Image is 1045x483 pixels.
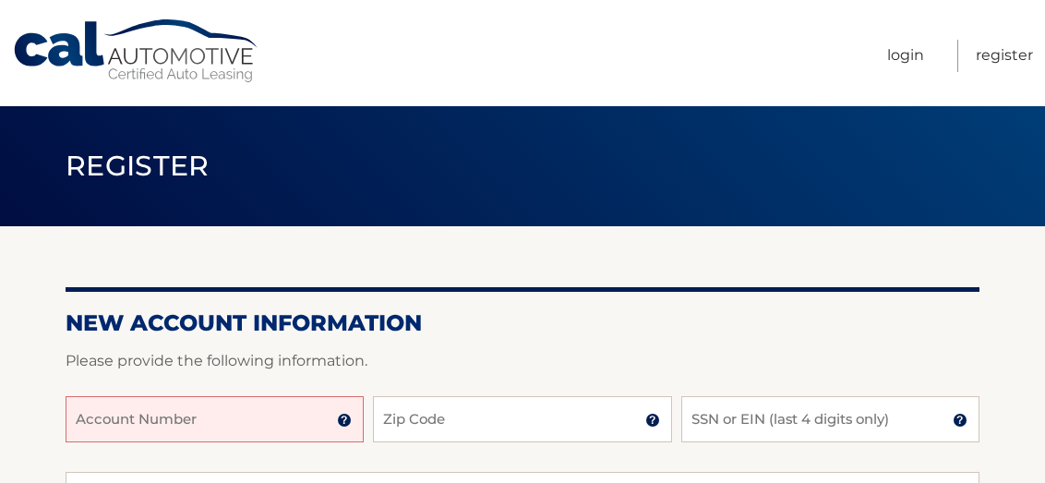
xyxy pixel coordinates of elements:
h2: New Account Information [66,309,979,337]
img: tooltip.svg [645,413,660,428]
a: Cal Automotive [12,18,261,84]
span: Register [66,149,210,183]
p: Please provide the following information. [66,348,979,374]
input: Account Number [66,396,364,442]
input: SSN or EIN (last 4 digits only) [681,396,979,442]
input: Zip Code [373,396,671,442]
img: tooltip.svg [337,413,352,428]
a: Register [976,40,1033,72]
a: Login [887,40,924,72]
img: tooltip.svg [953,413,967,428]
